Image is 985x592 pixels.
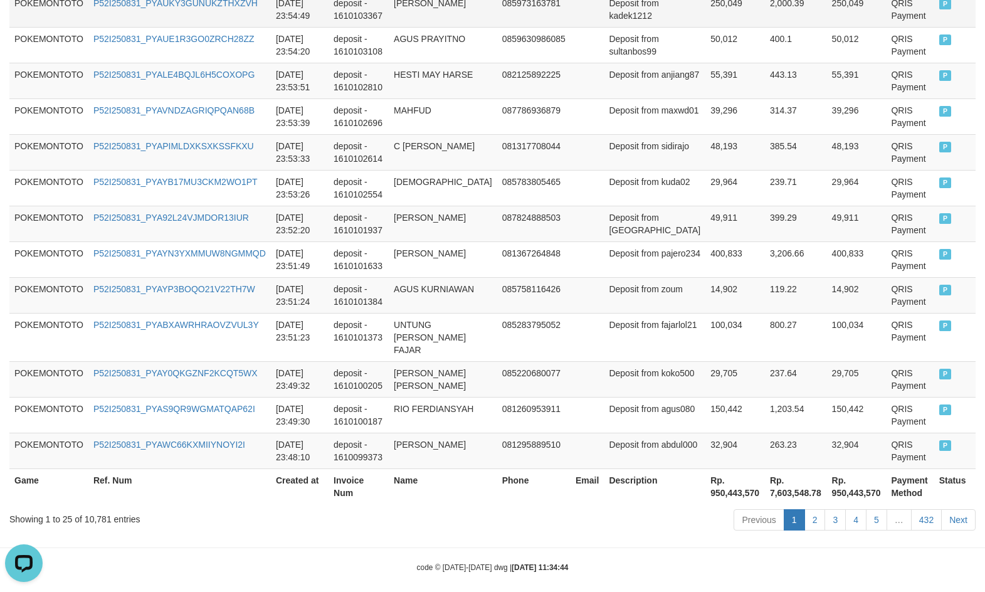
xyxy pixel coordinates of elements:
[939,249,952,260] span: PAID
[329,468,389,504] th: Invoice Num
[271,27,329,63] td: [DATE] 23:54:20
[329,63,389,98] td: deposit - 1610102810
[271,361,329,397] td: [DATE] 23:49:32
[9,508,401,526] div: Showing 1 to 25 of 10,781 entries
[497,433,571,468] td: 081295889510
[93,177,258,187] a: P52I250831_PYAYB17MU3CKM2WO1PT
[784,509,805,531] a: 1
[271,63,329,98] td: [DATE] 23:53:51
[604,433,705,468] td: Deposit from abdul000
[329,313,389,361] td: deposit - 1610101373
[9,98,88,134] td: POKEMONTOTO
[886,63,934,98] td: QRIS Payment
[939,70,952,81] span: PAID
[389,134,497,170] td: C [PERSON_NAME]
[886,98,934,134] td: QRIS Payment
[705,241,765,277] td: 400,833
[389,170,497,206] td: [DEMOGRAPHIC_DATA]
[705,206,765,241] td: 49,911
[911,509,942,531] a: 432
[271,277,329,313] td: [DATE] 23:51:24
[765,313,827,361] td: 800.27
[93,141,254,151] a: P52I250831_PYAPIMLDXKSXKSSFKXU
[866,509,887,531] a: 5
[329,27,389,63] td: deposit - 1610103108
[497,206,571,241] td: 087824888503
[497,241,571,277] td: 081367264848
[389,361,497,397] td: [PERSON_NAME] [PERSON_NAME]
[93,404,255,414] a: P52I250831_PYAS9QR9WGMATQAP62I
[5,5,43,43] button: Open LiveChat chat widget
[939,213,952,224] span: PAID
[271,170,329,206] td: [DATE] 23:53:26
[497,98,571,134] td: 087786936879
[887,509,912,531] a: …
[939,320,952,331] span: PAID
[765,63,827,98] td: 443.13
[705,277,765,313] td: 14,902
[497,313,571,361] td: 085283795052
[497,63,571,98] td: 082125892225
[389,241,497,277] td: [PERSON_NAME]
[389,313,497,361] td: UNTUNG [PERSON_NAME] FAJAR
[939,285,952,295] span: PAID
[271,468,329,504] th: Created at
[705,468,765,504] th: Rp. 950,443,570
[497,361,571,397] td: 085220680077
[705,27,765,63] td: 50,012
[827,241,887,277] td: 400,833
[886,27,934,63] td: QRIS Payment
[389,397,497,433] td: RIO FERDIANSYAH
[705,433,765,468] td: 32,904
[329,277,389,313] td: deposit - 1610101384
[934,468,976,504] th: Status
[939,142,952,152] span: PAID
[604,170,705,206] td: Deposit from kuda02
[271,206,329,241] td: [DATE] 23:52:20
[329,98,389,134] td: deposit - 1610102696
[827,27,887,63] td: 50,012
[765,134,827,170] td: 385.54
[827,397,887,433] td: 150,442
[845,509,866,531] a: 4
[765,277,827,313] td: 119.22
[939,440,952,451] span: PAID
[389,468,497,504] th: Name
[941,509,976,531] a: Next
[329,361,389,397] td: deposit - 1610100205
[705,313,765,361] td: 100,034
[389,433,497,468] td: [PERSON_NAME]
[604,241,705,277] td: Deposit from pajero234
[827,98,887,134] td: 39,296
[827,134,887,170] td: 48,193
[705,170,765,206] td: 29,964
[827,361,887,397] td: 29,705
[329,433,389,468] td: deposit - 1610099373
[9,313,88,361] td: POKEMONTOTO
[93,368,258,378] a: P52I250831_PYAY0QKGZNF2KCQT5WX
[939,369,952,379] span: PAID
[329,241,389,277] td: deposit - 1610101633
[886,241,934,277] td: QRIS Payment
[804,509,826,531] a: 2
[604,468,705,504] th: Description
[329,397,389,433] td: deposit - 1610100187
[604,98,705,134] td: Deposit from maxwd01
[765,27,827,63] td: 400.1
[939,177,952,188] span: PAID
[886,361,934,397] td: QRIS Payment
[604,206,705,241] td: Deposit from [GEOGRAPHIC_DATA]
[827,277,887,313] td: 14,902
[824,509,846,531] a: 3
[417,563,569,572] small: code © [DATE]-[DATE] dwg |
[271,98,329,134] td: [DATE] 23:53:39
[9,361,88,397] td: POKEMONTOTO
[9,63,88,98] td: POKEMONTOTO
[329,206,389,241] td: deposit - 1610101937
[827,63,887,98] td: 55,391
[389,206,497,241] td: [PERSON_NAME]
[271,397,329,433] td: [DATE] 23:49:30
[9,397,88,433] td: POKEMONTOTO
[886,433,934,468] td: QRIS Payment
[93,213,249,223] a: P52I250831_PYA92L24VJMDOR13IUR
